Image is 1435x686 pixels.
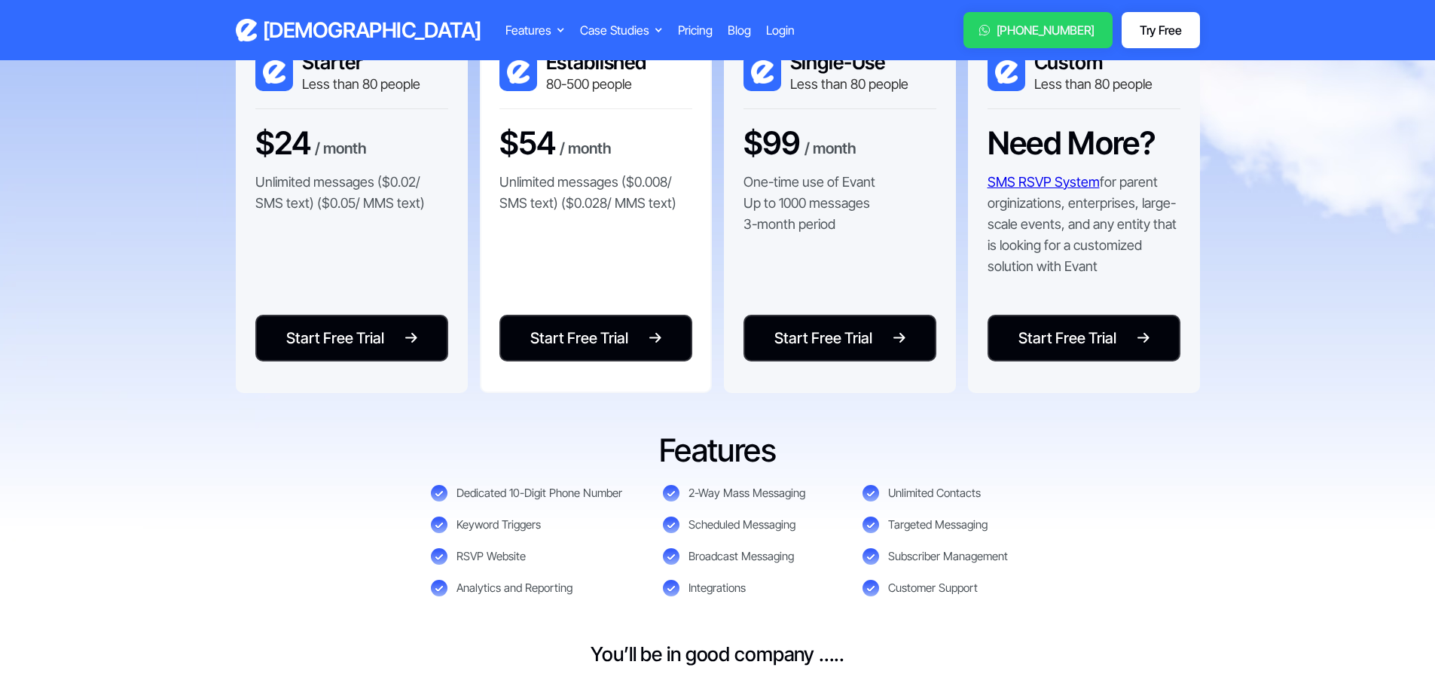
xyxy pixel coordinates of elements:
div: Scheduled Messaging [688,517,795,532]
h3: Single-Use [790,50,908,75]
h3: Starter [302,50,420,75]
div: Features [505,21,565,39]
div: Dedicated 10-Digit Phone Number [456,486,622,501]
p: Unlimited messages ($0.008/ SMS text) ($0.028/ MMS text) [499,172,692,214]
div: Start Free Trial [286,327,384,349]
div: Integrations [688,581,746,596]
div: Broadcast Messaging [688,549,794,564]
div: / month [805,137,856,163]
a: Start Free Trial [988,315,1180,361]
div: Unlimited Contacts [888,486,981,501]
h3: $99 [743,124,801,162]
div: / month [315,137,367,163]
div: Start Free Trial [530,327,628,349]
a: Start Free Trial [255,315,448,361]
h3: [DEMOGRAPHIC_DATA] [263,17,481,44]
a: Start Free Trial [499,315,692,361]
h5: You’ll be in good company ….. [591,642,844,667]
h3: $24 [255,124,311,162]
h3: Features [468,431,967,471]
a: [PHONE_NUMBER] [963,12,1113,48]
p: for parent orginizations, enterprises, large-scale events, and any entity that is looking for a c... [988,172,1180,277]
a: Blog [728,21,751,39]
div: Start Free Trial [774,327,872,349]
a: home [236,17,481,44]
div: [PHONE_NUMBER] [997,21,1095,39]
div: Start Free Trial [1018,327,1116,349]
a: SMS RSVP System [988,174,1100,190]
div: RSVP Website [456,549,526,564]
div: Subscriber Management [888,549,1008,564]
h3: $54 [499,124,556,162]
div: Case Studies [580,21,663,39]
h3: Custom [1034,50,1153,75]
div: Keyword Triggers [456,517,541,532]
p: Unlimited messages ($0.02/ SMS text) ($0.05/ MMS text) [255,172,448,214]
div: Targeted Messaging [888,517,988,532]
a: Start Free Trial [743,315,936,361]
div: Less than 80 people [302,75,420,93]
div: Less than 80 people [790,75,908,93]
div: Features [505,21,551,39]
a: Pricing [678,21,713,39]
div: 2-Way Mass Messaging [688,486,805,501]
div: Less than 80 people [1034,75,1153,93]
div: / month [560,137,612,163]
a: Login [766,21,795,39]
div: Case Studies [580,21,649,39]
p: One-time use of Evant Up to 1000 messages 3-month period [743,172,875,235]
div: Analytics and Reporting [456,581,572,596]
div: Customer Support [888,581,978,596]
h3: Established [546,50,647,75]
h3: Need More? [988,124,1156,162]
div: 80-500 people [546,75,647,93]
a: Try Free [1122,12,1199,48]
